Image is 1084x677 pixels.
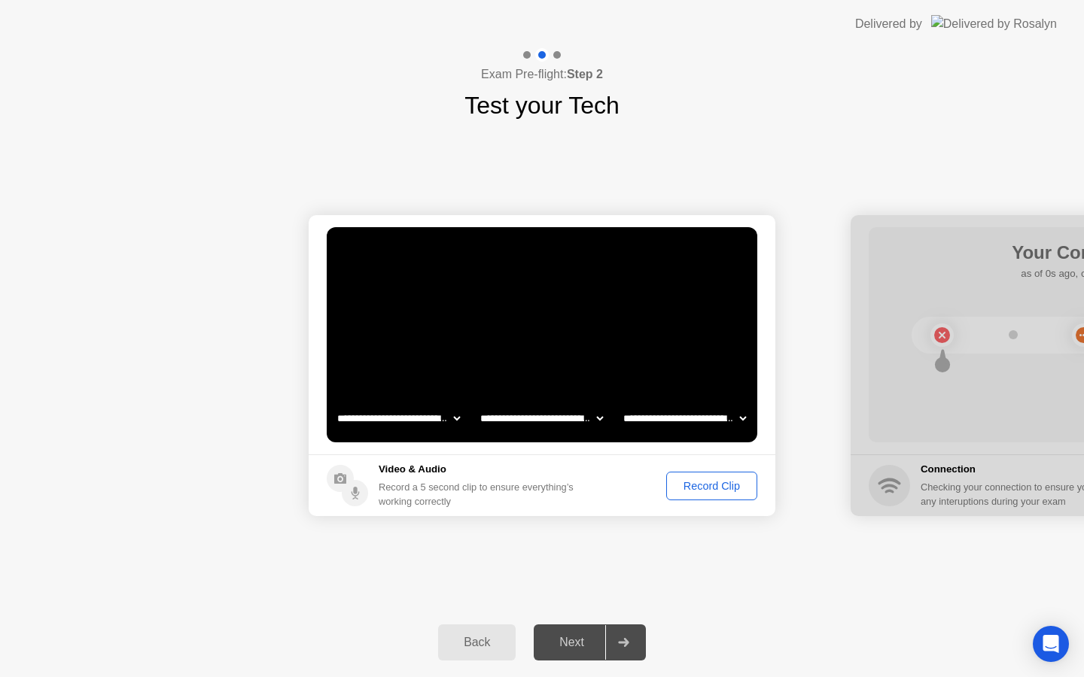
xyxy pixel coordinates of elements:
[931,15,1057,32] img: Delivered by Rosalyn
[620,403,749,433] select: Available microphones
[666,472,757,500] button: Record Clip
[538,636,605,649] div: Next
[1033,626,1069,662] div: Open Intercom Messenger
[534,624,646,660] button: Next
[443,636,511,649] div: Back
[671,480,752,492] div: Record Clip
[481,65,603,83] h4: Exam Pre-flight:
[567,68,603,80] b: Step 2
[580,244,598,262] div: !
[464,87,620,123] h1: Test your Tech
[855,15,922,33] div: Delivered by
[591,244,609,262] div: . . .
[379,480,580,509] div: Record a 5 second clip to ensure everything’s working correctly
[379,462,580,477] h5: Video & Audio
[334,403,463,433] select: Available cameras
[438,624,516,660] button: Back
[477,403,606,433] select: Available speakers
